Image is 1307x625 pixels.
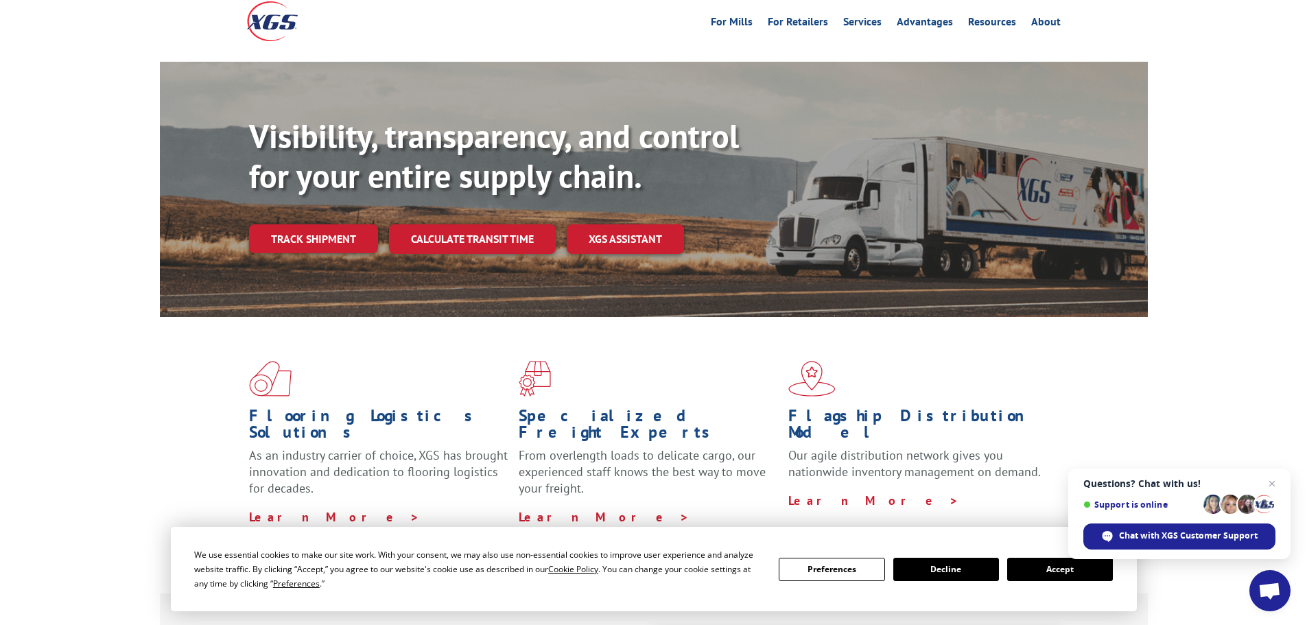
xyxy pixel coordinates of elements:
button: Decline [893,558,999,581]
a: Learn More > [519,509,690,525]
img: xgs-icon-flagship-distribution-model-red [788,361,836,397]
span: Close chat [1264,475,1280,492]
a: For Retailers [768,16,828,32]
h1: Flooring Logistics Solutions [249,408,508,447]
a: Learn More > [249,509,420,525]
span: As an industry carrier of choice, XGS has brought innovation and dedication to flooring logistics... [249,447,508,496]
div: Open chat [1249,570,1291,611]
div: Cookie Consent Prompt [171,527,1137,611]
a: Services [843,16,882,32]
img: xgs-icon-total-supply-chain-intelligence-red [249,361,292,397]
button: Accept [1007,558,1113,581]
a: Learn More > [788,493,959,508]
a: For Mills [711,16,753,32]
span: Cookie Policy [548,563,598,575]
span: Our agile distribution network gives you nationwide inventory management on demand. [788,447,1041,480]
a: About [1031,16,1061,32]
img: xgs-icon-focused-on-flooring-red [519,361,551,397]
a: Calculate transit time [389,224,556,254]
button: Preferences [779,558,884,581]
span: Chat with XGS Customer Support [1119,530,1258,542]
h1: Specialized Freight Experts [519,408,778,447]
span: Support is online [1083,499,1199,510]
a: XGS ASSISTANT [567,224,684,254]
b: Visibility, transparency, and control for your entire supply chain. [249,115,739,197]
span: Preferences [273,578,320,589]
div: Chat with XGS Customer Support [1083,523,1275,550]
span: Questions? Chat with us! [1083,478,1275,489]
p: From overlength loads to delicate cargo, our experienced staff knows the best way to move your fr... [519,447,778,508]
a: Resources [968,16,1016,32]
h1: Flagship Distribution Model [788,408,1048,447]
div: We use essential cookies to make our site work. With your consent, we may also use non-essential ... [194,547,762,591]
a: Track shipment [249,224,378,253]
a: Advantages [897,16,953,32]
